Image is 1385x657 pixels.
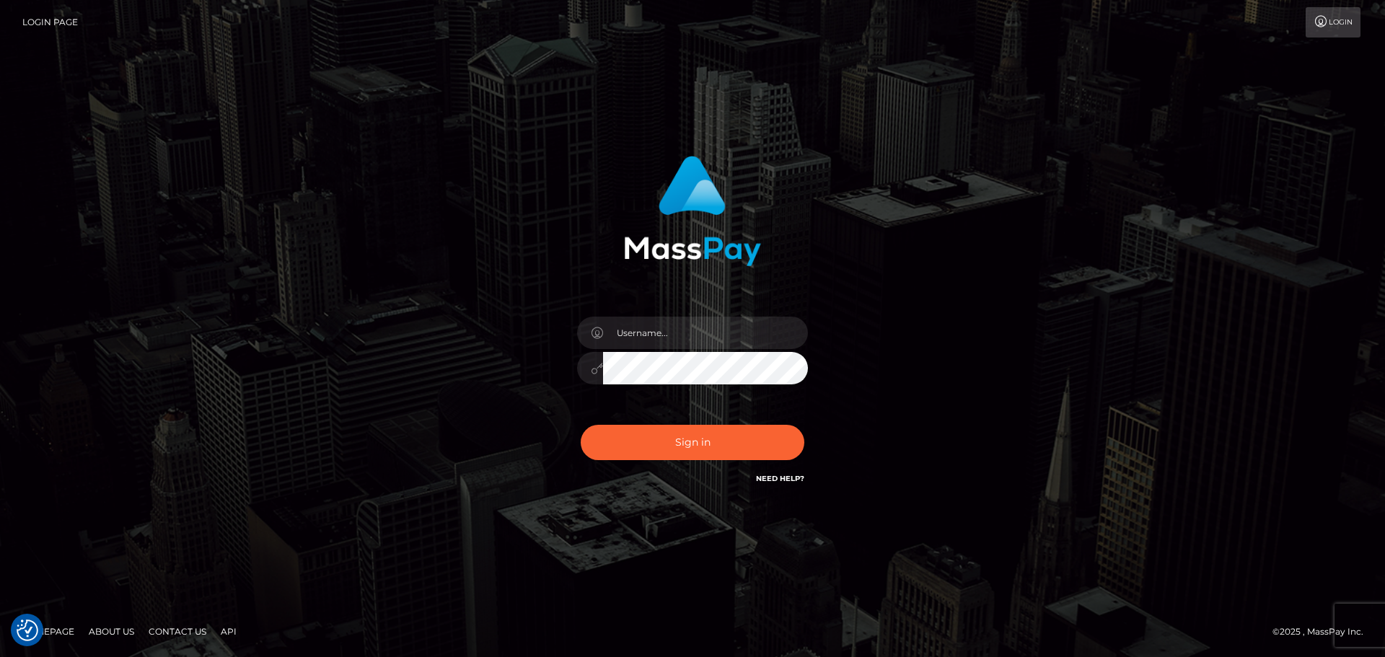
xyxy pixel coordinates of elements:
[17,619,38,641] img: Revisit consent button
[83,620,140,643] a: About Us
[143,620,212,643] a: Contact Us
[17,619,38,641] button: Consent Preferences
[624,156,761,266] img: MassPay Login
[1272,624,1374,640] div: © 2025 , MassPay Inc.
[756,474,804,483] a: Need Help?
[22,7,78,38] a: Login Page
[581,425,804,460] button: Sign in
[16,620,80,643] a: Homepage
[215,620,242,643] a: API
[603,317,808,349] input: Username...
[1306,7,1360,38] a: Login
